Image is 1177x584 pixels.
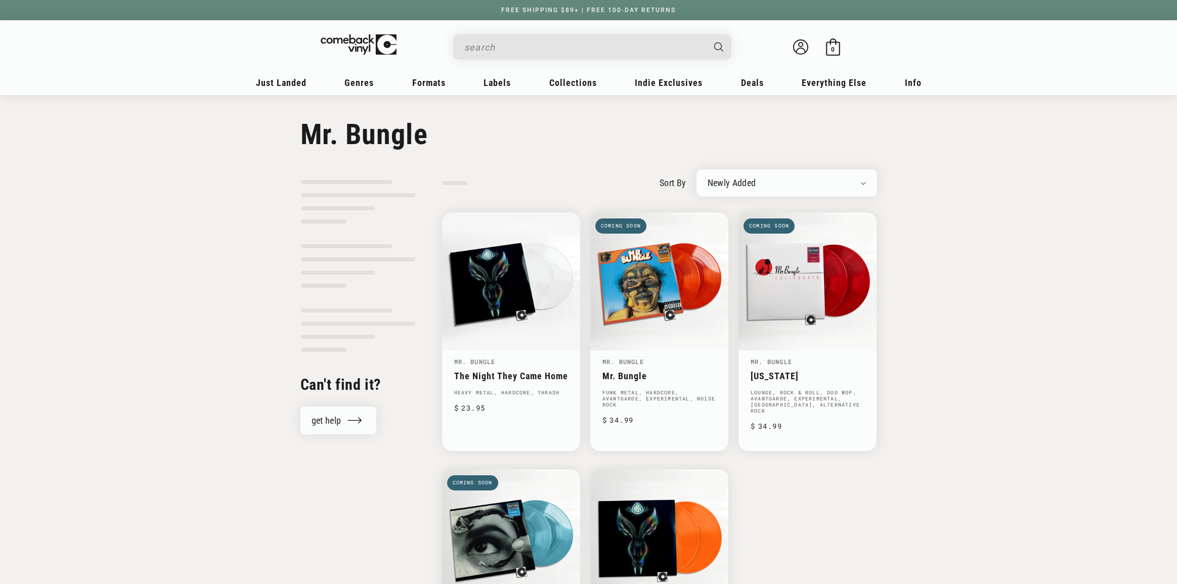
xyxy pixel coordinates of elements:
[741,77,764,88] span: Deals
[412,77,446,88] span: Formats
[454,357,496,366] a: Mr. Bungle
[751,357,792,366] a: Mr. Bungle
[705,34,732,60] button: Search
[256,77,307,88] span: Just Landed
[491,7,686,14] a: FREE SHIPPING $89+ | FREE 100-DAY RETURNS
[484,77,511,88] span: Labels
[344,77,374,88] span: Genres
[454,371,568,381] a: The Night They Came Home
[635,77,703,88] span: Indie Exclusives
[602,371,716,381] a: Mr. Bungle
[464,37,704,58] input: search
[751,371,864,381] a: [US_STATE]
[300,375,416,394] h2: Can't find it?
[831,46,835,53] span: 0
[802,77,866,88] span: Everything Else
[905,77,922,88] span: Info
[300,407,377,434] a: get help
[602,357,644,366] a: Mr. Bungle
[660,176,686,190] label: sort by
[549,77,597,88] span: Collections
[453,34,731,60] div: Search
[300,118,877,151] h1: Mr. Bungle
